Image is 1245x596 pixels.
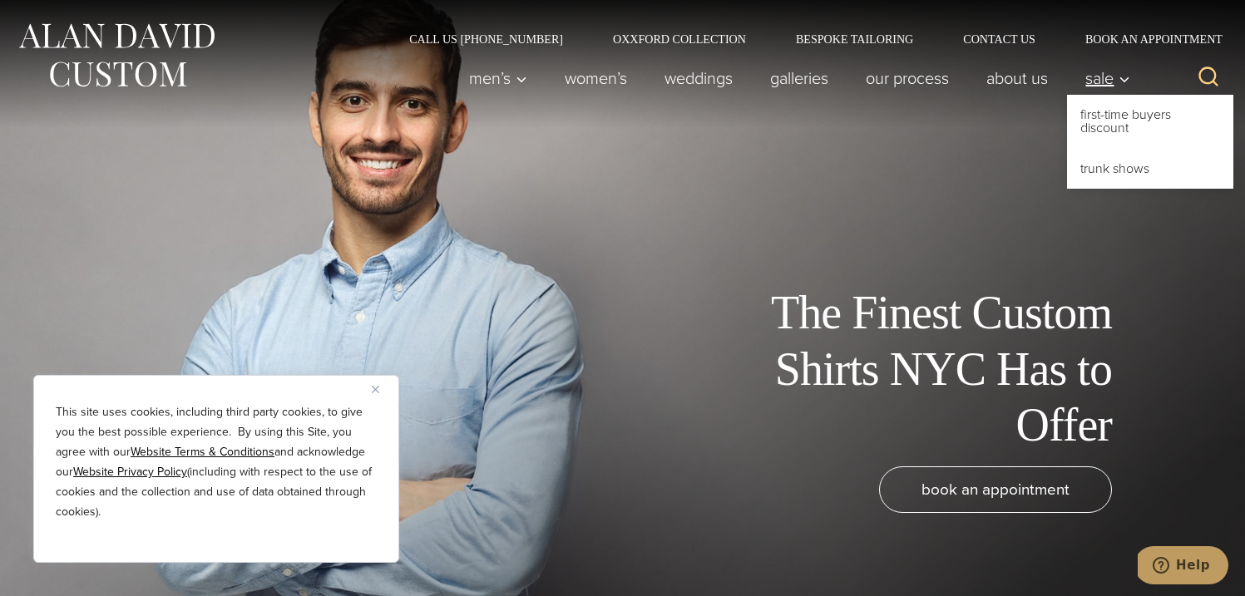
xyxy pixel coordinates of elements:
img: Close [372,386,379,393]
a: weddings [646,62,752,95]
a: Our Process [847,62,968,95]
a: book an appointment [879,466,1112,513]
a: Book an Appointment [1060,33,1228,45]
iframe: Opens a widget where you can chat to one of our agents [1138,546,1228,588]
img: Alan David Custom [17,18,216,92]
p: This site uses cookies, including third party cookies, to give you the best possible experience. ... [56,402,377,522]
a: Website Terms & Conditions [131,443,274,461]
a: First-Time Buyers Discount [1067,95,1233,148]
a: Bespoke Tailoring [771,33,938,45]
a: Website Privacy Policy [73,463,187,480]
nav: Secondary Navigation [384,33,1228,45]
button: Close [372,379,392,399]
a: Trunk Shows [1067,149,1233,189]
h1: The Finest Custom Shirts NYC Has to Offer [738,285,1112,453]
a: Contact Us [938,33,1060,45]
a: Women’s [546,62,646,95]
a: Call Us [PHONE_NUMBER] [384,33,588,45]
a: Oxxford Collection [588,33,771,45]
a: Galleries [752,62,847,95]
button: Child menu of Sale [1067,62,1139,95]
button: Child menu of Men’s [451,62,546,95]
nav: Primary Navigation [451,62,1139,95]
span: book an appointment [921,477,1070,501]
a: About Us [968,62,1067,95]
button: View Search Form [1188,58,1228,98]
